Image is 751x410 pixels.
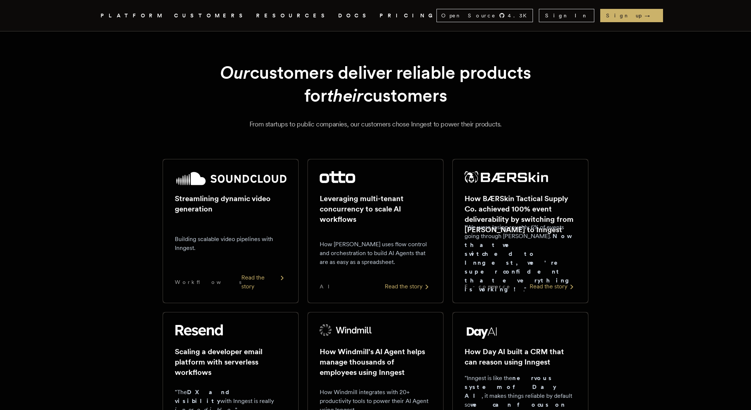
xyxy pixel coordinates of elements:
[174,11,247,20] a: CUSTOMERS
[338,11,371,20] a: DOCS
[220,62,250,83] em: Our
[385,282,431,291] div: Read the story
[256,11,329,20] button: RESOURCES
[175,346,286,377] h2: Scaling a developer email platform with serverless workflows
[101,11,165,20] button: PLATFORM
[175,193,286,214] h2: Streamlining dynamic video generation
[175,171,286,186] img: SoundCloud
[530,282,576,291] div: Read the story
[320,193,431,224] h2: Leveraging multi-tenant concurrency to scale AI workflows
[175,324,223,336] img: Resend
[320,171,355,183] img: Otto
[539,9,594,22] a: Sign In
[320,346,431,377] h2: How Windmill's AI Agent helps manage thousands of employees using Inngest
[175,278,241,286] span: Workflows
[175,235,286,253] p: Building scalable video pipelines with Inngest.
[241,273,286,291] div: Read the story
[320,283,336,290] span: AI
[508,12,531,19] span: 4.3 K
[180,61,571,107] h1: customers deliver reliable products for customers
[600,9,663,22] a: Sign up
[109,119,642,129] p: From startups to public companies, our customers chose Inngest to power their products.
[441,12,496,19] span: Open Source
[465,346,576,367] h2: How Day AI built a CRM that can reason using Inngest
[320,324,372,336] img: Windmill
[465,193,576,235] h2: How BÆRSkin Tactical Supply Co. achieved 100% event deliverability by switching from [PERSON_NAME...
[465,375,556,399] strong: nervous system of Day AI
[465,233,575,293] strong: Now that we switched to Inngest, we're super confident that everything is working!
[327,85,363,106] em: their
[452,159,588,303] a: BÆRSkin Tactical Supply Co. logoHow BÆRSkin Tactical Supply Co. achieved 100% event deliverabilit...
[307,159,444,303] a: Otto logoLeveraging multi-tenant concurrency to scale AI workflowsHow [PERSON_NAME] uses flow con...
[465,324,499,339] img: Day AI
[163,159,299,303] a: SoundCloud logoStreamlining dynamic video generationBuilding scalable video pipelines with Innges...
[380,11,436,20] a: PRICING
[645,12,657,19] span: →
[465,223,576,294] p: "We were losing roughly 6% of events going through [PERSON_NAME]. ."
[175,389,236,404] strong: DX and visibility
[465,283,510,290] span: E-commerce
[465,171,548,183] img: BÆRSkin Tactical Supply Co.
[320,240,431,267] p: How [PERSON_NAME] uses flow control and orchestration to build AI Agents that are as easy as a sp...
